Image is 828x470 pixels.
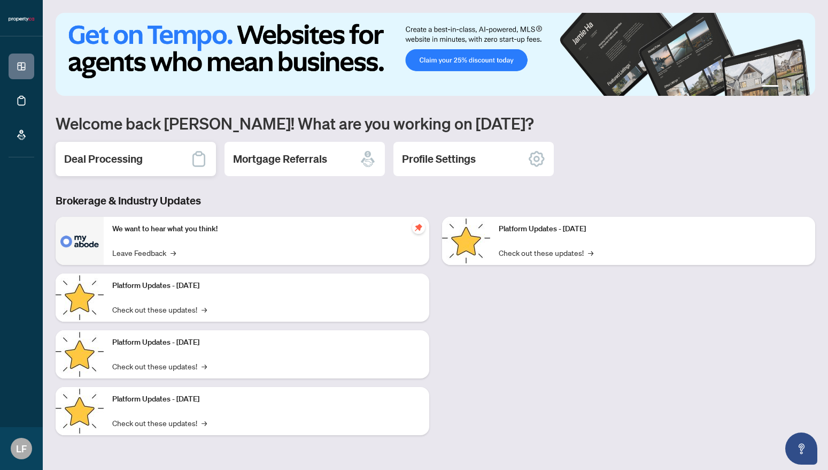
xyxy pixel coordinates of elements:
[402,151,476,166] h2: Profile Settings
[499,247,593,259] a: Check out these updates!→
[202,417,207,429] span: →
[233,151,327,166] h2: Mortgage Referrals
[499,223,807,235] p: Platform Updates - [DATE]
[112,223,421,235] p: We want to hear what you think!
[588,247,593,259] span: →
[112,393,421,405] p: Platform Updates - [DATE]
[112,247,176,259] a: Leave Feedback→
[56,13,815,96] img: Slide 0
[785,433,817,465] button: Open asap
[56,193,815,208] h3: Brokerage & Industry Updates
[442,217,490,265] img: Platform Updates - June 23, 2025
[56,217,104,265] img: We want to hear what you think!
[762,85,779,89] button: 1
[171,247,176,259] span: →
[56,113,815,133] h1: Welcome back [PERSON_NAME]! What are you working on [DATE]?
[16,441,27,456] span: LF
[56,330,104,378] img: Platform Updates - July 21, 2025
[64,151,143,166] h2: Deal Processing
[783,85,787,89] button: 2
[56,274,104,322] img: Platform Updates - September 16, 2025
[792,85,796,89] button: 3
[202,304,207,315] span: →
[800,85,804,89] button: 4
[202,360,207,372] span: →
[412,221,425,234] span: pushpin
[56,387,104,435] img: Platform Updates - July 8, 2025
[112,360,207,372] a: Check out these updates!→
[112,304,207,315] a: Check out these updates!→
[9,16,34,22] img: logo
[112,280,421,292] p: Platform Updates - [DATE]
[112,417,207,429] a: Check out these updates!→
[112,337,421,348] p: Platform Updates - [DATE]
